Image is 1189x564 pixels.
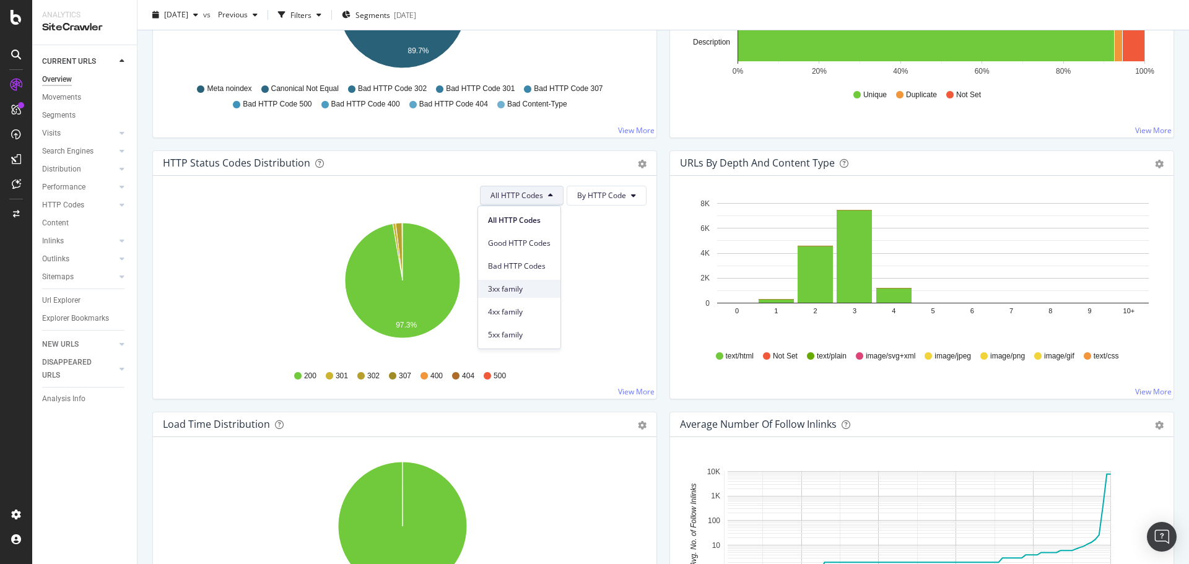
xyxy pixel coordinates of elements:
span: 404 [462,371,474,381]
span: Bad Content-Type [507,99,567,110]
button: Filters [273,5,326,25]
text: 1 [774,307,778,315]
div: SiteCrawler [42,20,127,35]
a: Visits [42,127,116,140]
span: 3xx family [488,284,551,295]
div: URLs by Depth and Content Type [680,157,835,169]
div: Content [42,217,69,230]
span: Unique [863,90,887,100]
button: By HTTP Code [567,186,647,206]
button: Segments[DATE] [337,5,421,25]
span: Meta noindex [207,84,251,94]
div: HTTP Status Codes Distribution [163,157,310,169]
text: 60% [975,67,990,76]
a: View More [618,386,655,397]
text: 9 [1088,307,1092,315]
div: Overview [42,73,72,86]
text: Description [693,38,730,46]
span: 500 [494,371,506,381]
div: [DATE] [394,9,416,20]
span: All HTTP Codes [488,215,551,226]
span: Canonical Not Equal [271,84,339,94]
span: Not Set [773,351,798,362]
span: Previous [213,9,248,20]
span: 4xx family [488,306,551,318]
a: Search Engines [42,145,116,158]
span: Bad HTTP Code 301 [446,84,515,94]
span: Bad HTTP Code 404 [419,99,488,110]
text: 5 [931,307,934,315]
div: Open Intercom Messenger [1147,522,1177,552]
span: Bad HTTP Code 500 [243,99,311,110]
div: gear [638,421,647,430]
button: Previous [213,5,263,25]
div: Average Number of Follow Inlinks [680,418,837,430]
text: 100% [1135,67,1154,76]
div: Url Explorer [42,294,81,307]
svg: A chart. [163,215,642,359]
text: 1K [711,492,720,500]
a: Segments [42,109,128,122]
button: [DATE] [147,5,203,25]
span: 2025 Aug. 28th [164,9,188,20]
span: 301 [336,371,348,381]
span: Bad HTTP Code 400 [331,99,400,110]
text: 10K [707,467,720,476]
text: 97.3% [396,321,417,329]
span: 400 [430,371,443,381]
text: 8 [1048,307,1052,315]
a: Content [42,217,128,230]
text: 0% [733,67,744,76]
span: image/png [990,351,1025,362]
div: Visits [42,127,61,140]
text: 2 [814,307,817,315]
span: 307 [399,371,411,381]
a: HTTP Codes [42,199,116,212]
div: Filters [290,9,311,20]
div: HTTP Codes [42,199,84,212]
a: View More [1135,125,1172,136]
a: Movements [42,91,128,104]
a: Outlinks [42,253,116,266]
text: 0 [735,307,739,315]
a: Analysis Info [42,393,128,406]
div: DISAPPEARED URLS [42,356,105,382]
a: View More [1135,386,1172,397]
span: image/gif [1044,351,1074,362]
span: image/svg+xml [866,351,915,362]
text: 6K [700,224,710,233]
span: image/jpeg [934,351,971,362]
button: All HTTP Codes [480,186,564,206]
span: Bad HTTP Codes [488,261,551,272]
span: 200 [304,371,316,381]
text: 8K [700,199,710,208]
span: By HTTP Code [577,190,626,201]
a: NEW URLS [42,338,116,351]
text: 10+ [1123,307,1135,315]
a: Explorer Bookmarks [42,312,128,325]
text: 20% [812,67,827,76]
text: 80% [1056,67,1071,76]
a: Overview [42,73,128,86]
text: 40% [893,67,908,76]
a: Performance [42,181,116,194]
span: 5xx family [488,329,551,341]
div: Outlinks [42,253,69,266]
span: 302 [367,371,380,381]
span: Segments [355,9,390,20]
text: 3 [853,307,856,315]
span: Duplicate [906,90,937,100]
div: Distribution [42,163,81,176]
a: DISAPPEARED URLS [42,356,116,382]
span: Bad HTTP Code 302 [358,84,427,94]
a: Url Explorer [42,294,128,307]
svg: A chart. [680,196,1159,339]
span: text/plain [817,351,847,362]
div: Explorer Bookmarks [42,312,109,325]
text: 4K [700,249,710,258]
text: 4 [892,307,895,315]
div: Segments [42,109,76,122]
div: Inlinks [42,235,64,248]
